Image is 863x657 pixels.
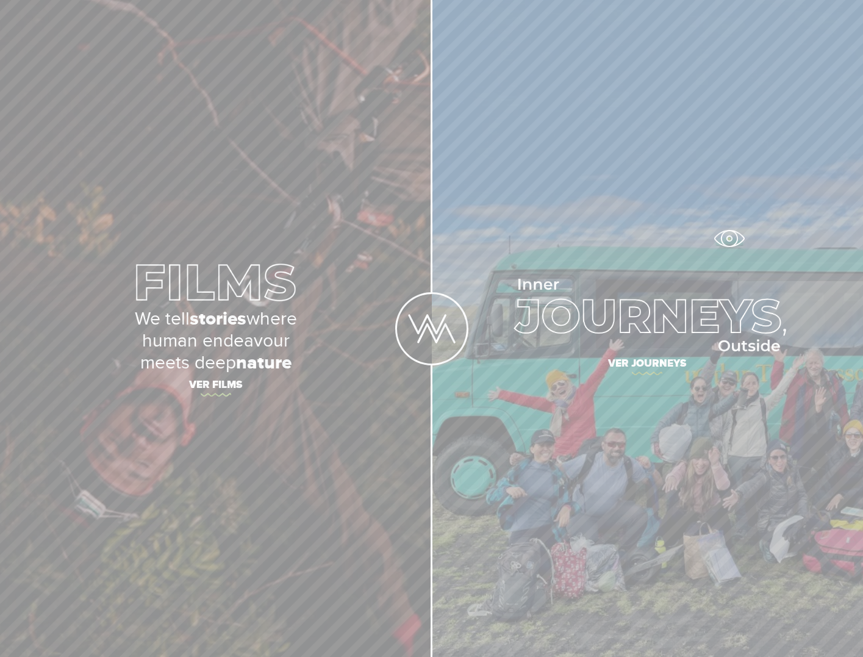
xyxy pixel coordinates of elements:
[190,308,246,330] strong: stories
[2,374,429,400] span: Ver films
[236,352,292,374] strong: nature
[2,308,429,374] p: We tell where human endeavour meets deep
[395,292,468,365] img: Logo
[434,353,861,378] span: Ver journeys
